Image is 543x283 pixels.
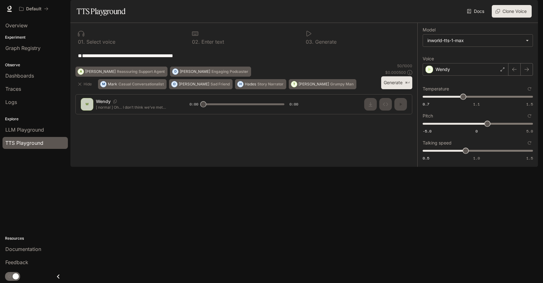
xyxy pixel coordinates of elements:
[492,5,532,18] button: Clone Voice
[75,67,167,77] button: A[PERSON_NAME]Reassuring Support Agent
[314,39,337,44] p: Generate
[423,87,449,91] p: Temperature
[405,81,410,85] p: ⌘⏎
[423,28,436,32] p: Model
[238,79,243,89] div: H
[78,67,84,77] div: A
[526,155,533,161] span: 1.5
[475,128,478,134] span: 0
[397,63,412,68] p: 50 / 1000
[85,70,116,73] p: [PERSON_NAME]
[330,82,354,86] p: Grumpy Man
[257,82,283,86] p: Story Narrator
[211,70,248,73] p: Engaging Podcaster
[170,67,251,77] button: D[PERSON_NAME]Engaging Podcaster
[117,70,165,73] p: Reassuring Support Agent
[473,155,480,161] span: 1.0
[526,85,533,92] button: Reset to default
[423,101,429,107] span: 0.7
[245,82,256,86] p: Hades
[526,101,533,107] span: 1.5
[526,128,533,134] span: 5.0
[173,67,178,77] div: D
[526,112,533,119] button: Reset to default
[118,82,164,86] p: Casual Conversationalist
[473,101,480,107] span: 1.1
[169,79,233,89] button: O[PERSON_NAME]Sad Friend
[85,39,115,44] p: Select voice
[423,128,431,134] span: -5.0
[299,82,329,86] p: [PERSON_NAME]
[75,79,96,89] button: Hide
[436,66,450,73] p: Wendy
[235,79,286,89] button: HHadesStory Narrator
[466,5,487,18] a: Docs
[108,82,117,86] p: Mark
[306,39,314,44] p: 0 3 .
[16,3,51,15] button: All workspaces
[172,79,177,89] div: O
[423,141,452,145] p: Talking speed
[98,79,167,89] button: MMarkCasual Conversationalist
[423,57,434,61] p: Voice
[289,79,356,89] button: T[PERSON_NAME]Grumpy Man
[192,39,200,44] p: 0 2 .
[78,39,85,44] p: 0 1 .
[179,82,209,86] p: [PERSON_NAME]
[101,79,106,89] div: M
[200,39,224,44] p: Enter text
[211,82,230,86] p: Sad Friend
[385,70,406,75] p: $ 0.000500
[427,37,523,44] div: inworld-tts-1-max
[26,6,41,12] p: Default
[180,70,210,73] p: [PERSON_NAME]
[423,155,429,161] span: 0.5
[423,35,533,46] div: inworld-tts-1-max
[291,79,297,89] div: T
[77,5,125,18] h1: TTS Playground
[381,76,412,89] button: Generate⌘⏎
[423,114,433,118] p: Pitch
[526,139,533,146] button: Reset to default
